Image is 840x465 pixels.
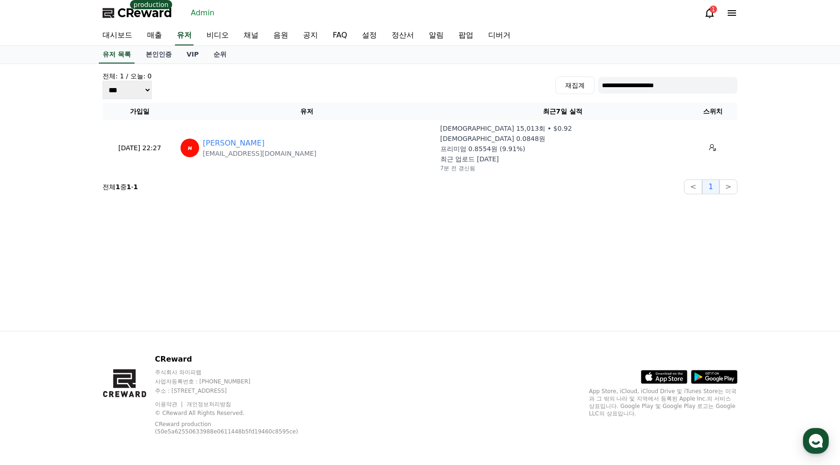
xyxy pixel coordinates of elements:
[187,6,218,20] a: Admin
[155,401,184,408] a: 이용약관
[181,139,199,157] img: https://lh3.googleusercontent.com/a/ACg8ocK6o0fCofFZMXaD0tWOdyBbmJ3D8oleYyj4Nkd9g64qlagD_Ss=s96-c
[325,26,355,45] a: FAQ
[440,165,475,172] p: 7분 전 갱신됨
[203,138,265,149] a: [PERSON_NAME]
[127,183,131,191] strong: 1
[710,6,717,13] div: 1
[199,26,236,45] a: 비디오
[95,26,140,45] a: 대시보드
[106,143,173,153] p: [DATE] 22:27
[177,103,437,120] th: 유저
[99,46,135,64] a: 유저 목록
[266,26,296,45] a: 음원
[140,26,169,45] a: 매출
[451,26,481,45] a: 팝업
[103,6,172,20] a: CReward
[440,124,572,133] p: [DEMOGRAPHIC_DATA] 15,013회 • $0.92
[440,134,546,143] p: [DEMOGRAPHIC_DATA] 0.0848원
[175,26,194,45] a: 유저
[719,179,737,194] button: >
[206,46,234,64] a: 순위
[437,103,689,120] th: 최근7일 실적
[355,26,384,45] a: 설정
[421,26,451,45] a: 알림
[236,26,266,45] a: 채널
[689,103,737,120] th: 스위치
[481,26,518,45] a: 디버거
[556,76,594,94] button: 재집계
[589,388,737,417] p: App Store, iCloud, iCloud Drive 및 iTunes Store는 미국과 그 밖의 나라 및 지역에서 등록된 Apple Inc.의 서비스 상표입니다. Goo...
[440,154,499,164] p: 최근 업로드 [DATE]
[203,149,317,158] p: [EMAIL_ADDRESS][DOMAIN_NAME]
[155,369,318,376] p: 주식회사 와이피랩
[179,46,206,64] a: VIP
[440,144,525,153] p: 프리미엄 0.8554원 (9.91%)
[155,409,318,417] p: © CReward All Rights Reserved.
[103,182,138,191] p: 전체 중 -
[155,354,318,365] p: CReward
[704,7,715,19] a: 1
[296,26,325,45] a: 공지
[155,387,318,395] p: 주소 : [STREET_ADDRESS]
[155,420,304,435] p: CReward production (50e5a62550633988e0611448b5fd19460c8595ce)
[138,46,179,64] a: 본인인증
[702,179,719,194] button: 1
[103,71,152,81] h4: 전체: 1 / 오늘: 0
[116,183,120,191] strong: 1
[684,179,702,194] button: <
[384,26,421,45] a: 정산서
[155,378,318,385] p: 사업자등록번호 : [PHONE_NUMBER]
[103,103,177,120] th: 가입일
[187,401,231,408] a: 개인정보처리방침
[117,6,172,20] span: CReward
[134,183,138,191] strong: 1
